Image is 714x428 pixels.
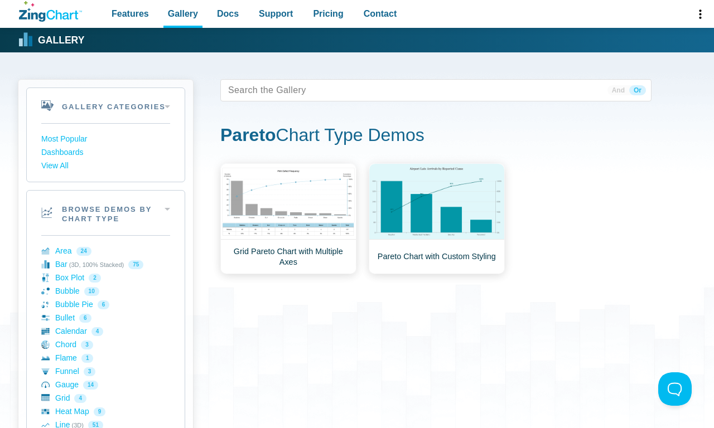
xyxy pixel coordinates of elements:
[220,124,652,149] h1: Chart Type Demos
[364,6,397,21] span: Contact
[27,88,185,123] h2: Gallery Categories
[607,85,629,95] span: And
[19,32,84,48] a: Gallery
[41,146,170,159] a: Dashboards
[41,133,170,146] a: Most Popular
[27,191,185,235] h2: Browse Demos By Chart Type
[38,36,84,46] strong: Gallery
[259,6,293,21] span: Support
[658,372,692,406] iframe: Toggle Customer Support
[168,6,198,21] span: Gallery
[313,6,343,21] span: Pricing
[217,6,239,21] span: Docs
[41,159,170,173] a: View All
[629,85,646,95] span: Or
[220,163,356,274] a: Grid Pareto Chart with Multiple Axes
[369,163,505,274] a: Pareto Chart with Custom Styling
[19,1,82,22] a: ZingChart Logo. Click to return to the homepage
[220,125,276,145] strong: Pareto
[112,6,149,21] span: Features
